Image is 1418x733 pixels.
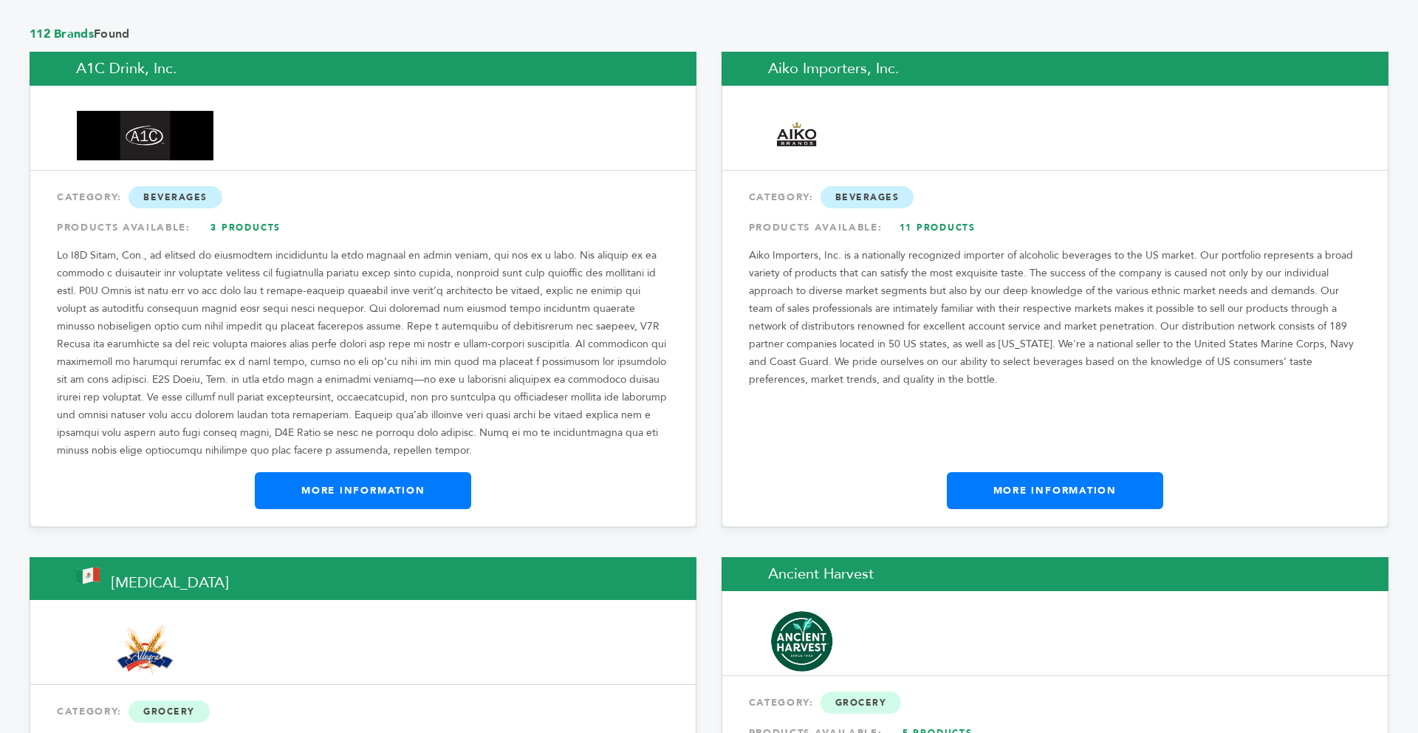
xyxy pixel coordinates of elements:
[722,52,1388,86] h2: Aiko Importers, Inc.
[129,186,222,208] span: Beverages
[769,610,835,672] img: Ancient Harvest
[821,692,902,714] span: Grocery
[57,214,669,241] div: PRODUCTS AVAILABLE:
[769,104,826,167] img: Aiko Importers, Inc.
[749,689,1361,716] div: CATEGORY:
[57,247,669,460] p: Lo I8D Sitam, Con., ad elitsed do eiusmodtem incididuntu la etdo magnaal en admin veniam, qui nos...
[722,557,1388,591] h2: Ancient Harvest
[77,111,213,161] img: A1C Drink, Inc.
[77,625,213,675] img: Allegra
[57,184,669,211] div: CATEGORY:
[30,26,1388,42] span: Found
[30,26,94,42] span: 112 Brands
[30,557,696,600] h2: [MEDICAL_DATA]
[749,247,1361,389] p: Aiko Importers, Inc. is a nationally recognized importer of alcoholic beverages to the US market....
[749,184,1361,211] div: CATEGORY:
[821,186,914,208] span: Beverages
[129,700,210,723] span: Grocery
[947,472,1163,509] a: More Information
[194,214,298,241] a: 3 Products
[76,567,100,584] img: This brand is from Mexico (MX)
[886,214,989,241] a: 11 Products
[255,472,471,509] a: More Information
[749,214,1361,241] div: PRODUCTS AVAILABLE:
[57,698,669,725] div: CATEGORY:
[30,52,696,86] h2: A1C Drink, Inc.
